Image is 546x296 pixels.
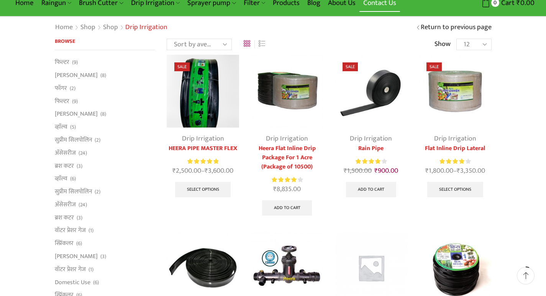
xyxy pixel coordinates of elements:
a: सुप्रीम सिलपोलिन [55,185,92,198]
span: (3) [77,214,82,222]
span: (2) [95,136,100,144]
a: [PERSON_NAME] [55,108,98,121]
a: Select options for “HEERA PIPE MASTER FLEX” [175,182,231,197]
span: (6) [70,175,76,183]
a: फिल्टर [55,58,69,69]
div: Rated 4.21 out of 5 [272,176,303,184]
a: Select options for “Flat Inline Drip Lateral” [427,182,483,197]
span: – [167,166,239,176]
span: ₹ [172,165,176,177]
span: (6) [76,240,82,247]
a: Home [55,23,73,33]
a: फिल्टर [55,95,69,108]
img: Flat Inline [251,55,323,127]
bdi: 900.00 [374,165,398,177]
a: Shop [103,23,118,33]
span: (9) [72,98,78,105]
span: (9) [72,59,78,66]
a: Add to cart: “Heera Flat Inline Drip Package For 1 Acre (Package of 10500)” [262,200,312,216]
span: (1) [89,227,93,234]
a: Drip Irrigation [434,133,476,144]
bdi: 1,800.00 [425,165,453,177]
a: ब्रश कटर [55,211,74,224]
div: Rated 5.00 out of 5 [187,157,218,165]
span: Show [435,39,451,49]
a: [PERSON_NAME] [55,69,98,82]
img: Flat Inline Drip Lateral [419,55,491,127]
select: Shop order [167,39,232,50]
span: (1) [89,266,93,273]
span: Rated out of 5 [356,157,381,165]
a: Drip Irrigation [350,133,392,144]
span: (3) [100,253,106,260]
a: Flat Inline Drip Lateral [419,144,491,153]
span: – [419,166,491,176]
a: Rain Pipe [335,144,407,153]
span: (5) [70,123,76,131]
span: ₹ [457,165,460,177]
a: Drip Irrigation [182,133,224,144]
a: Heera Flat Inline Drip Package For 1 Acre (Package of 10500) [251,144,323,172]
span: Rated out of 5 [439,157,464,165]
a: व्हाॅल्व [55,172,67,185]
span: (24) [79,201,87,209]
span: ₹ [205,165,208,177]
a: Add to cart: “Rain Pipe” [346,182,396,197]
a: HEERA PIPE MASTER FLEX [167,144,239,153]
img: Heera Gold Krushi Pipe Black [167,55,239,127]
span: (2) [95,188,100,196]
a: व्हाॅल्व [55,121,67,134]
a: Domestic Use [55,276,90,289]
span: (6) [93,279,99,286]
span: Sale [174,62,190,71]
bdi: 8,835.00 [273,183,301,195]
a: अ‍ॅसेसरीज [55,198,76,211]
bdi: 3,600.00 [205,165,233,177]
span: (2) [70,85,75,92]
span: ₹ [344,165,347,177]
span: (3) [77,162,82,170]
span: Sale [343,62,358,71]
span: ₹ [425,165,429,177]
a: वॉटर प्रेशर गेज [55,263,86,276]
h1: Drip Irrigation [125,23,167,32]
bdi: 1,500.00 [344,165,372,177]
img: Heera Rain Pipe [335,55,407,127]
span: Rated out of 5 [187,157,218,165]
a: वॉटर प्रेशर गेज [55,224,86,237]
span: (8) [100,72,106,79]
bdi: 2,500.00 [172,165,201,177]
a: Return to previous page [421,23,492,33]
a: फॉगर [55,82,67,95]
a: [PERSON_NAME] [55,250,98,263]
a: स्प्रिंकलर [55,237,74,250]
a: Shop [80,23,96,33]
span: Sale [426,62,442,71]
div: Rated 4.13 out of 5 [356,157,387,165]
a: अ‍ॅसेसरीज [55,146,76,159]
span: ₹ [273,183,277,195]
span: (8) [100,110,106,118]
span: (24) [79,149,87,157]
a: सुप्रीम सिलपोलिन [55,133,92,146]
bdi: 3,350.00 [457,165,485,177]
a: Drip Irrigation [266,133,308,144]
nav: Breadcrumb [55,23,167,33]
span: Rated out of 5 [272,176,298,184]
div: Rated 4.00 out of 5 [439,157,471,165]
span: ₹ [374,165,378,177]
span: Browse [55,37,75,46]
a: ब्रश कटर [55,159,74,172]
